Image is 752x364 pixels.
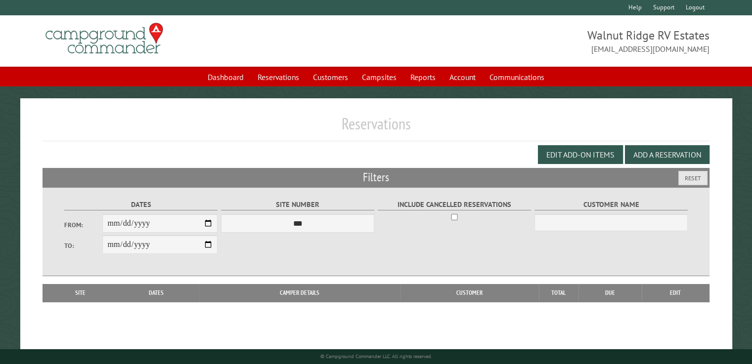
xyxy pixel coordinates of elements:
button: Edit Add-on Items [538,145,623,164]
label: From: [64,220,103,230]
label: Site Number [221,199,375,210]
a: Communications [484,68,550,86]
a: Reservations [252,68,305,86]
th: Customer [400,284,539,302]
h2: Filters [43,168,709,187]
button: Add a Reservation [625,145,709,164]
h1: Reservations [43,114,709,141]
label: Dates [64,199,218,210]
th: Site [47,284,113,302]
img: Campground Commander [43,19,166,58]
small: © Campground Commander LLC. All rights reserved. [320,353,432,360]
a: Customers [307,68,354,86]
th: Edit [642,284,709,302]
label: To: [64,241,103,250]
a: Dashboard [202,68,250,86]
button: Reset [678,171,708,185]
label: Customer Name [534,199,688,210]
th: Total [539,284,578,302]
th: Camper Details [199,284,400,302]
label: Include Cancelled Reservations [378,199,531,210]
span: Walnut Ridge RV Estates [EMAIL_ADDRESS][DOMAIN_NAME] [376,27,709,55]
th: Dates [113,284,199,302]
a: Reports [404,68,442,86]
a: Campsites [356,68,402,86]
th: Due [578,284,642,302]
a: Account [443,68,482,86]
